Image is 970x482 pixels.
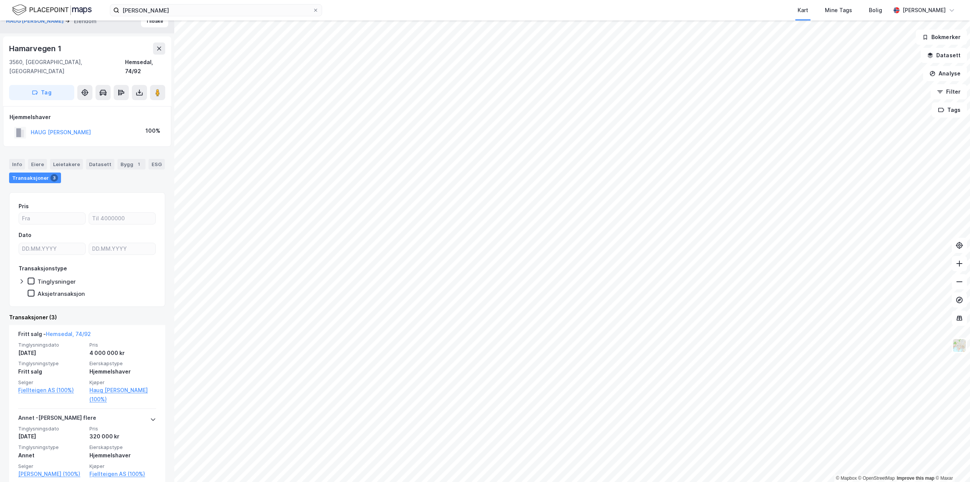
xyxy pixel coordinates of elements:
img: Z [952,338,967,353]
div: Mine Tags [825,6,852,15]
div: Leietakere [50,159,83,170]
span: Eierskapstype [89,360,156,367]
div: 3560, [GEOGRAPHIC_DATA], [GEOGRAPHIC_DATA] [9,58,125,76]
img: logo.f888ab2527a4732fd821a326f86c7f29.svg [12,3,92,17]
span: Eierskapstype [89,444,156,451]
span: Selger [18,463,85,469]
span: Kjøper [89,463,156,469]
a: Fjellteigen AS (100%) [89,469,156,479]
input: DD.MM.YYYY [19,243,85,254]
div: Transaksjonstype [19,264,67,273]
div: Fritt salg [18,367,85,376]
div: Kontrollprogram for chat [932,446,970,482]
div: Hjemmelshaver [89,367,156,376]
div: Bolig [869,6,882,15]
button: HAUG [PERSON_NAME] [6,17,65,25]
iframe: Chat Widget [932,446,970,482]
a: [PERSON_NAME] (100%) [18,469,85,479]
div: ESG [149,159,165,170]
div: Eiere [28,159,47,170]
span: Kjøper [89,379,156,386]
div: [DATE] [18,432,85,441]
input: Søk på adresse, matrikkel, gårdeiere, leietakere eller personer [119,5,313,16]
button: Tilbake [141,15,168,27]
div: [DATE] [18,349,85,358]
a: Fjellteigen AS (100%) [18,386,85,395]
div: Bygg [117,159,145,170]
div: 3 [50,174,58,182]
button: Tag [9,85,74,100]
input: Fra [19,213,85,224]
div: Fritt salg - [18,330,91,342]
div: Hemsedal, 74/92 [125,58,165,76]
button: Filter [931,84,967,99]
a: Improve this map [897,476,934,481]
div: Hamarvegen 1 [9,42,63,55]
div: 1 [135,160,142,168]
div: Kart [798,6,808,15]
span: Pris [89,342,156,348]
span: Tinglysningstype [18,360,85,367]
span: Selger [18,379,85,386]
input: DD.MM.YYYY [89,243,155,254]
div: Annet - [PERSON_NAME] flere [18,413,96,425]
div: [PERSON_NAME] [903,6,946,15]
span: Tinglysningstype [18,444,85,451]
div: Info [9,159,25,170]
input: Til 4000000 [89,213,155,224]
div: 4 000 000 kr [89,349,156,358]
div: Transaksjoner (3) [9,313,165,322]
span: Tinglysningsdato [18,342,85,348]
button: Analyse [923,66,967,81]
span: Tinglysningsdato [18,425,85,432]
div: 100% [145,126,160,135]
a: Haug [PERSON_NAME] (100%) [89,386,156,404]
span: Pris [89,425,156,432]
div: Datasett [86,159,114,170]
button: Tags [932,102,967,118]
button: Datasett [921,48,967,63]
div: Dato [19,231,31,240]
a: Hemsedal, 74/92 [46,331,91,337]
div: Transaksjoner [9,173,61,183]
div: Annet [18,451,85,460]
a: Mapbox [836,476,857,481]
div: Eiendom [74,17,97,26]
div: Aksjetransaksjon [38,290,85,297]
div: 320 000 kr [89,432,156,441]
div: Hjemmelshaver [9,113,165,122]
a: OpenStreetMap [858,476,895,481]
div: Pris [19,202,29,211]
div: Hjemmelshaver [89,451,156,460]
button: Bokmerker [916,30,967,45]
div: Tinglysninger [38,278,76,285]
